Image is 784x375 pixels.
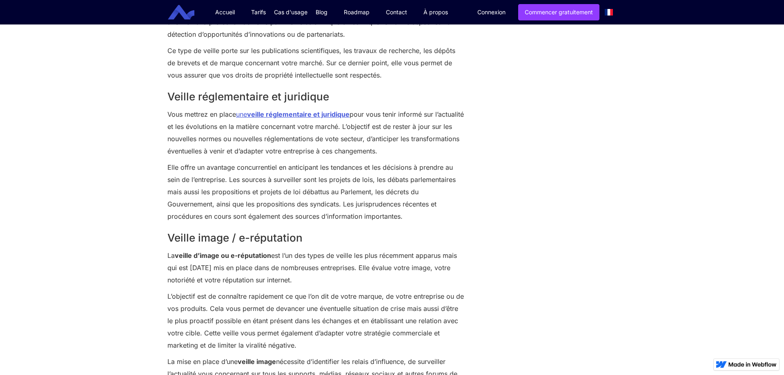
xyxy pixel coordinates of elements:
[167,249,464,286] p: La est l’un des types de veille les plus récemment apparus mais qui est [DATE] mis en place dans ...
[471,4,512,20] a: Connexion
[167,161,464,222] p: Elle offre un avantage concurrentiel en anticipant les tendances et les décisions à prendre au se...
[167,44,464,81] p: Ce type de veille porte sur les publications scientifiques, les travaux de recherche, les dépôts ...
[175,251,271,260] strong: veille d’image ou e-réputation
[236,110,350,118] a: uneveille réglementaire et juridique
[247,110,350,118] strong: veille réglementaire et juridique
[518,4,599,20] a: Commencer gratuitement
[174,5,200,20] a: home
[167,231,464,245] h2: Veille image / e-réputation
[167,89,464,104] h2: Veille réglementaire et juridique
[167,108,464,157] p: Vous mettrez en place pour vous tenir informé sur l’actualité et les évolutions en la matière con...
[274,8,307,16] div: Cas d'usage
[238,357,276,366] strong: veille image
[167,290,464,351] p: L’objectif est de connaître rapidement ce que l’on dit de votre marque, de votre entreprise ou de...
[728,362,777,367] img: Made in Webflow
